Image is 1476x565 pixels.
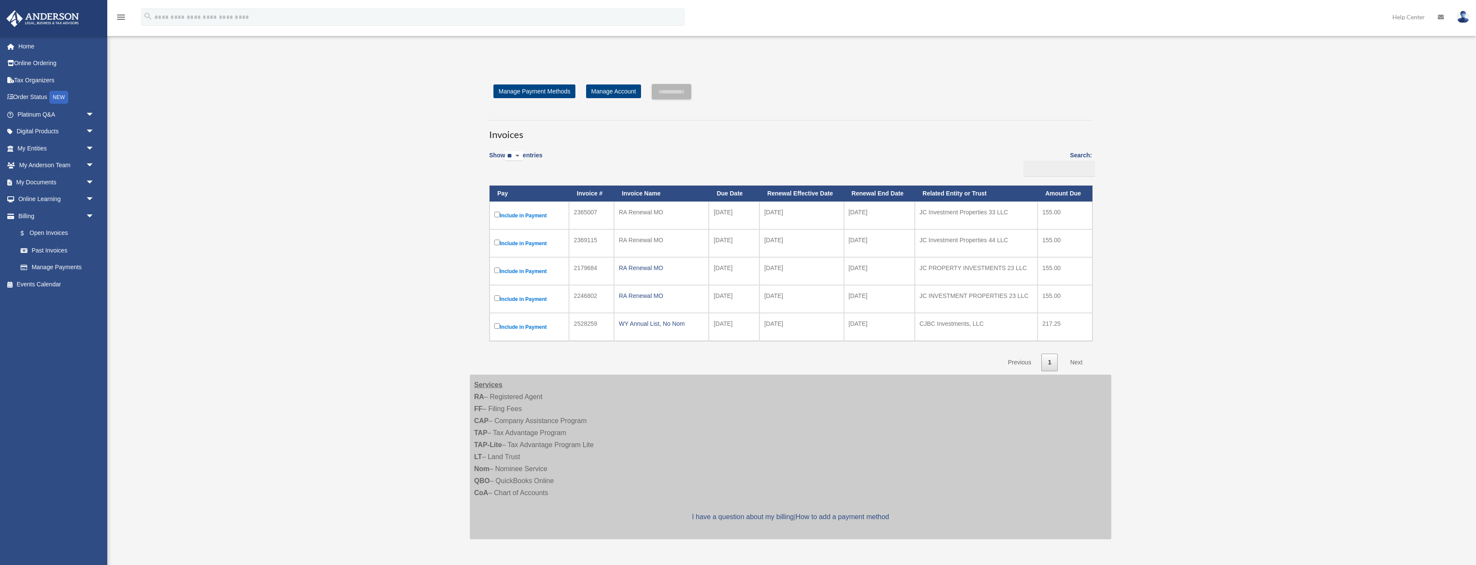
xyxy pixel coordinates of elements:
[844,285,915,313] td: [DATE]
[844,201,915,229] td: [DATE]
[86,106,103,123] span: arrow_drop_down
[474,465,490,472] strong: Nom
[6,106,107,123] a: Platinum Q&Aarrow_drop_down
[494,238,564,249] label: Include in Payment
[6,123,107,140] a: Digital Productsarrow_drop_down
[494,266,564,276] label: Include in Payment
[86,191,103,208] span: arrow_drop_down
[915,201,1037,229] td: JC Investment Properties 33 LLC
[844,229,915,257] td: [DATE]
[759,285,844,313] td: [DATE]
[494,295,500,301] input: Include in Payment
[709,313,759,341] td: [DATE]
[614,186,709,201] th: Invoice Name: activate to sort column ascending
[6,38,107,55] a: Home
[86,207,103,225] span: arrow_drop_down
[474,393,484,400] strong: RA
[116,15,126,22] a: menu
[474,417,489,424] strong: CAP
[489,120,1092,141] h3: Invoices
[86,140,103,157] span: arrow_drop_down
[1020,150,1092,177] label: Search:
[619,206,704,218] div: RA Renewal MO
[1037,186,1092,201] th: Amount Due: activate to sort column ascending
[494,322,564,332] label: Include in Payment
[12,259,103,276] a: Manage Payments
[474,381,502,388] strong: Services
[1041,354,1058,371] a: 1
[915,285,1037,313] td: JC INVESTMENT PROPERTIES 23 LLC
[6,207,103,225] a: Billingarrow_drop_down
[844,186,915,201] th: Renewal End Date: activate to sort column ascending
[86,174,103,191] span: arrow_drop_down
[569,186,614,201] th: Invoice #: activate to sort column ascending
[1064,354,1089,371] a: Next
[1037,313,1092,341] td: 217.25
[709,285,759,313] td: [DATE]
[489,150,542,170] label: Show entries
[1023,161,1095,177] input: Search:
[474,453,482,460] strong: LT
[25,228,30,239] span: $
[474,477,490,484] strong: QBO
[12,225,99,242] a: $Open Invoices
[474,511,1107,523] p: |
[494,210,564,221] label: Include in Payment
[1037,257,1092,285] td: 155.00
[619,290,704,302] div: RA Renewal MO
[844,257,915,285] td: [DATE]
[759,229,844,257] td: [DATE]
[759,186,844,201] th: Renewal Effective Date: activate to sort column ascending
[569,285,614,313] td: 2246802
[759,313,844,341] td: [DATE]
[795,513,889,520] a: How to add a payment method
[6,276,107,293] a: Events Calendar
[6,191,107,208] a: Online Learningarrow_drop_down
[6,140,107,157] a: My Entitiesarrow_drop_down
[494,294,564,304] label: Include in Payment
[692,513,794,520] a: I have a question about my billing
[709,186,759,201] th: Due Date: activate to sort column ascending
[915,313,1037,341] td: CJBC Investments, LLC
[143,12,153,21] i: search
[619,318,704,330] div: WY Annual List, No Nom
[474,489,488,496] strong: CoA
[844,313,915,341] td: [DATE]
[759,257,844,285] td: [DATE]
[1001,354,1037,371] a: Previous
[4,10,82,27] img: Anderson Advisors Platinum Portal
[494,323,500,329] input: Include in Payment
[494,267,500,273] input: Include in Payment
[915,229,1037,257] td: JC Investment Properties 44 LLC
[6,174,107,191] a: My Documentsarrow_drop_down
[709,201,759,229] td: [DATE]
[6,72,107,89] a: Tax Organizers
[569,201,614,229] td: 2365007
[6,55,107,72] a: Online Ordering
[586,84,641,98] a: Manage Account
[490,186,569,201] th: Pay: activate to sort column descending
[493,84,575,98] a: Manage Payment Methods
[1037,285,1092,313] td: 155.00
[86,157,103,174] span: arrow_drop_down
[569,313,614,341] td: 2528259
[1037,229,1092,257] td: 155.00
[86,123,103,141] span: arrow_drop_down
[1037,201,1092,229] td: 155.00
[474,405,483,412] strong: FF
[474,429,487,436] strong: TAP
[1457,11,1470,23] img: User Pic
[759,201,844,229] td: [DATE]
[915,186,1037,201] th: Related Entity or Trust: activate to sort column ascending
[474,441,502,448] strong: TAP-Lite
[619,234,704,246] div: RA Renewal MO
[116,12,126,22] i: menu
[569,257,614,285] td: 2179684
[6,89,107,106] a: Order StatusNEW
[709,257,759,285] td: [DATE]
[12,242,103,259] a: Past Invoices
[494,212,500,217] input: Include in Payment
[49,91,68,104] div: NEW
[494,240,500,245] input: Include in Payment
[569,229,614,257] td: 2369115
